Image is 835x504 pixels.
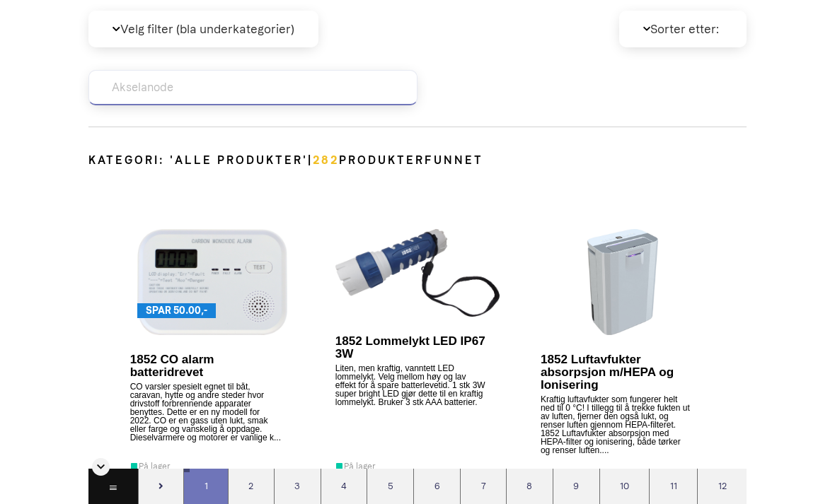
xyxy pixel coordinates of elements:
div: 4 [321,469,367,504]
div: 11 [649,469,697,504]
div: 8 [506,469,553,504]
span: | produkt funnet [308,152,483,169]
div: 9 [553,469,599,504]
div: 5 [367,469,413,504]
div: 2 [228,469,274,504]
p: 1852 Luftavfukter absorpsjon m/HEPA og Ionisering [541,353,693,392]
p: Kraftig luftavfukter som fungerer helt ned til 0 °C! I tillegg til å trekke fukten ut av luften, ... [541,395,693,481]
img: 1015660_XL.jpg [587,229,658,335]
p: CO varsler spesielt egnet til båt, caravan, hytte og andre steder hvor drivstoff forbrennende app... [130,382,282,462]
h1: Kategori: ' ' [88,152,747,169]
div: 6 [413,469,460,504]
p: Velg filter (bla underkategorier) [88,11,318,47]
div: Skjul sidetall [92,458,110,476]
div: 10 [599,469,650,504]
div: 1 [183,469,228,504]
input: Søk.. [88,70,417,105]
img: Lommelykt1008193_XL.jpg [335,229,500,316]
span: SPAR 50.00,- [146,303,207,318]
div: På lager [335,462,388,471]
div: 12 [697,469,747,504]
span: er [406,153,425,167]
div: 7 [460,469,506,504]
p: 1852 CO alarm batteridrevet [130,353,282,379]
span: Alle Produkter [175,153,303,167]
img: CO-alarm1010683_XL.jpg [137,229,287,335]
p: Liten, men kraftig, vanntett LED lommelykt. Velg mellom høy og lav effekt for å spare batterlevet... [335,364,488,462]
div: 3 [274,469,321,504]
span: 282 [313,153,339,167]
div: På lager [130,462,187,471]
p: 1852 Lommelykt LED IP67 3W [335,335,488,361]
p: Sorter etter: [619,11,747,47]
